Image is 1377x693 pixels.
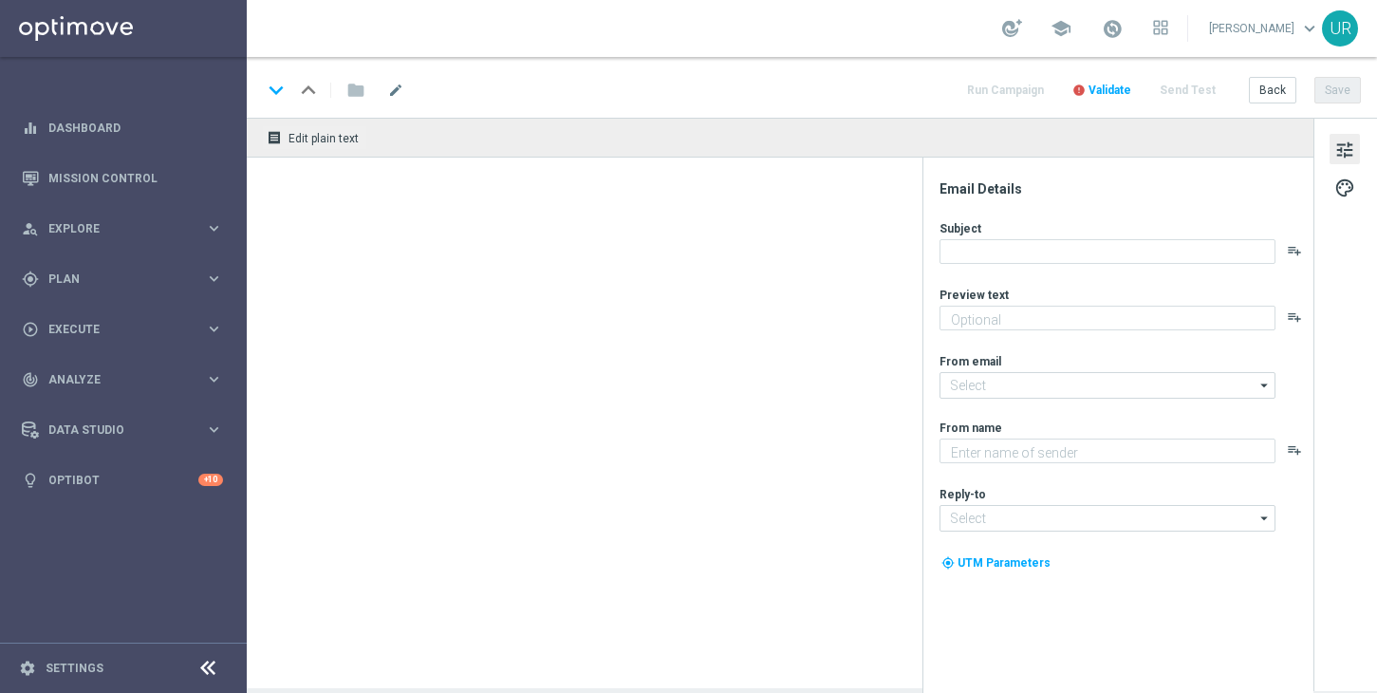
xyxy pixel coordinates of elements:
[48,273,205,285] span: Plan
[1287,442,1302,458] button: playlist_add
[940,180,1312,197] div: Email Details
[22,120,39,137] i: equalizer
[198,474,223,486] div: +10
[941,556,955,570] i: my_location
[1287,243,1302,258] button: playlist_add
[288,132,359,145] span: Edit plain text
[22,455,223,505] div: Optibot
[267,130,282,145] i: receipt
[1256,506,1275,531] i: arrow_drop_down
[1330,134,1360,164] button: tune
[21,473,224,488] button: lightbulb Optibot +10
[958,556,1051,570] span: UTM Parameters
[48,103,223,153] a: Dashboard
[22,421,205,439] div: Data Studio
[48,424,205,436] span: Data Studio
[22,153,223,203] div: Mission Control
[22,271,39,288] i: gps_fixed
[48,324,205,335] span: Execute
[940,487,986,502] label: Reply-to
[205,370,223,388] i: keyboard_arrow_right
[22,472,39,489] i: lightbulb
[21,422,224,438] button: Data Studio keyboard_arrow_right
[22,371,205,388] div: Analyze
[940,354,1001,369] label: From email
[1249,77,1296,103] button: Back
[1314,77,1361,103] button: Save
[1322,10,1358,47] div: UR
[22,271,205,288] div: Plan
[205,270,223,288] i: keyboard_arrow_right
[22,220,205,237] div: Explore
[205,421,223,439] i: keyboard_arrow_right
[1287,309,1302,325] button: playlist_add
[1089,84,1131,97] span: Validate
[21,322,224,337] button: play_circle_outline Execute keyboard_arrow_right
[22,220,39,237] i: person_search
[21,121,224,136] button: equalizer Dashboard
[22,321,39,338] i: play_circle_outline
[1334,138,1355,162] span: tune
[205,320,223,338] i: keyboard_arrow_right
[940,421,1002,436] label: From name
[262,125,367,150] button: receipt Edit plain text
[21,272,224,287] button: gps_fixed Plan keyboard_arrow_right
[1070,78,1134,103] button: error Validate
[21,372,224,387] button: track_changes Analyze keyboard_arrow_right
[1330,172,1360,202] button: palette
[48,153,223,203] a: Mission Control
[48,455,198,505] a: Optibot
[940,505,1275,532] input: Select
[48,223,205,234] span: Explore
[387,82,404,99] span: mode_edit
[940,372,1275,399] input: Select
[1334,176,1355,200] span: palette
[262,76,290,104] i: keyboard_arrow_down
[1256,373,1275,398] i: arrow_drop_down
[940,553,1052,573] button: my_location UTM Parameters
[46,663,103,674] a: Settings
[21,171,224,186] button: Mission Control
[1299,18,1320,39] span: keyboard_arrow_down
[940,221,981,236] label: Subject
[205,219,223,237] i: keyboard_arrow_right
[21,221,224,236] button: person_search Explore keyboard_arrow_right
[1051,18,1071,39] span: school
[19,660,36,677] i: settings
[940,288,1009,303] label: Preview text
[1207,14,1322,43] a: [PERSON_NAME]keyboard_arrow_down
[22,371,39,388] i: track_changes
[22,103,223,153] div: Dashboard
[48,374,205,385] span: Analyze
[1072,84,1086,97] i: error
[22,321,205,338] div: Execute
